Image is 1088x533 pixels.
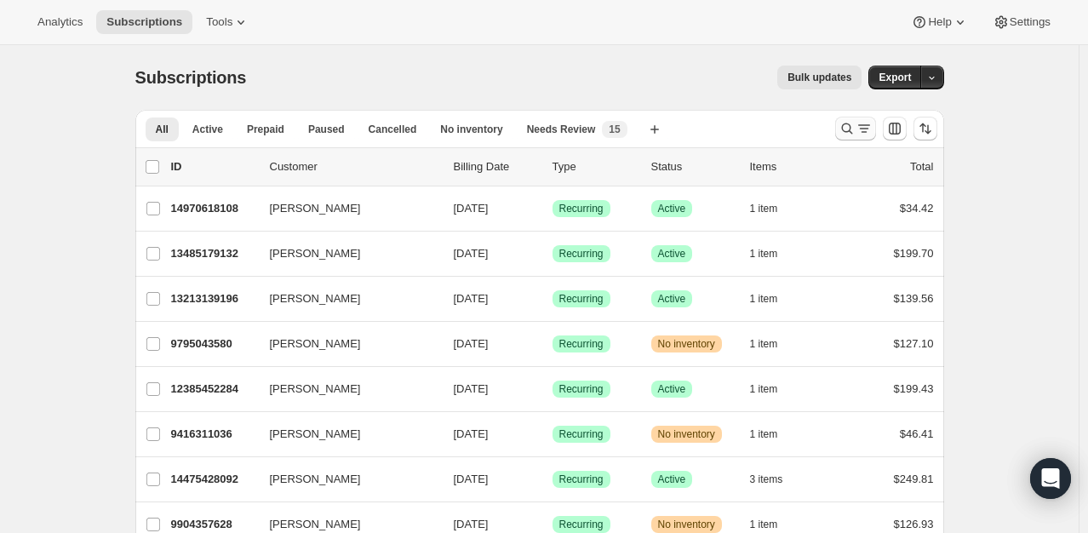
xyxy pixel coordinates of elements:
[750,158,835,175] div: Items
[260,285,430,312] button: [PERSON_NAME]
[171,158,256,175] p: ID
[883,117,907,140] button: Customize table column order and visibility
[156,123,169,136] span: All
[527,123,596,136] span: Needs Review
[260,330,430,358] button: [PERSON_NAME]
[559,518,604,531] span: Recurring
[913,117,937,140] button: Sort the results
[559,473,604,486] span: Recurring
[270,426,361,443] span: [PERSON_NAME]
[553,158,638,175] div: Type
[270,158,440,175] p: Customer
[750,377,797,401] button: 1 item
[658,292,686,306] span: Active
[454,427,489,440] span: [DATE]
[454,518,489,530] span: [DATE]
[559,202,604,215] span: Recurring
[171,287,934,311] div: 13213139196[PERSON_NAME][DATE]SuccessRecurringSuccessActive1 item$139.56
[135,68,247,87] span: Subscriptions
[928,15,951,29] span: Help
[171,290,256,307] p: 13213139196
[1010,15,1051,29] span: Settings
[750,467,802,491] button: 3 items
[270,290,361,307] span: [PERSON_NAME]
[750,202,778,215] span: 1 item
[260,466,430,493] button: [PERSON_NAME]
[900,427,934,440] span: $46.41
[750,242,797,266] button: 1 item
[171,377,934,401] div: 12385452284[PERSON_NAME][DATE]SuccessRecurringSuccessActive1 item$199.43
[658,247,686,261] span: Active
[641,117,668,141] button: Create new view
[454,337,489,350] span: [DATE]
[369,123,417,136] span: Cancelled
[171,516,256,533] p: 9904357628
[454,202,489,215] span: [DATE]
[196,10,260,34] button: Tools
[750,332,797,356] button: 1 item
[559,427,604,441] span: Recurring
[260,195,430,222] button: [PERSON_NAME]
[894,382,934,395] span: $199.43
[171,197,934,221] div: 14970618108[PERSON_NAME][DATE]SuccessRecurringSuccessActive1 item$34.42
[206,15,232,29] span: Tools
[868,66,921,89] button: Export
[1030,458,1071,499] div: Open Intercom Messenger
[171,158,934,175] div: IDCustomerBilling DateTypeStatusItemsTotal
[171,200,256,217] p: 14970618108
[270,381,361,398] span: [PERSON_NAME]
[750,518,778,531] span: 1 item
[247,123,284,136] span: Prepaid
[777,66,862,89] button: Bulk updates
[982,10,1061,34] button: Settings
[750,292,778,306] span: 1 item
[260,421,430,448] button: [PERSON_NAME]
[270,335,361,352] span: [PERSON_NAME]
[27,10,93,34] button: Analytics
[609,123,620,136] span: 15
[559,382,604,396] span: Recurring
[750,247,778,261] span: 1 item
[454,247,489,260] span: [DATE]
[260,240,430,267] button: [PERSON_NAME]
[651,158,736,175] p: Status
[750,382,778,396] span: 1 item
[171,422,934,446] div: 9416311036[PERSON_NAME][DATE]SuccessRecurringWarningNo inventory1 item$46.41
[106,15,182,29] span: Subscriptions
[270,516,361,533] span: [PERSON_NAME]
[894,247,934,260] span: $199.70
[171,381,256,398] p: 12385452284
[750,422,797,446] button: 1 item
[894,292,934,305] span: $139.56
[171,332,934,356] div: 9795043580[PERSON_NAME][DATE]SuccessRecurringWarningNo inventory1 item$127.10
[171,245,256,262] p: 13485179132
[835,117,876,140] button: Search and filter results
[171,471,256,488] p: 14475428092
[750,337,778,351] span: 1 item
[658,427,715,441] span: No inventory
[559,247,604,261] span: Recurring
[96,10,192,34] button: Subscriptions
[750,427,778,441] span: 1 item
[894,518,934,530] span: $126.93
[658,473,686,486] span: Active
[894,337,934,350] span: $127.10
[270,471,361,488] span: [PERSON_NAME]
[750,197,797,221] button: 1 item
[658,202,686,215] span: Active
[787,71,851,84] span: Bulk updates
[750,287,797,311] button: 1 item
[879,71,911,84] span: Export
[900,202,934,215] span: $34.42
[454,473,489,485] span: [DATE]
[192,123,223,136] span: Active
[171,426,256,443] p: 9416311036
[658,518,715,531] span: No inventory
[559,292,604,306] span: Recurring
[910,158,933,175] p: Total
[658,337,715,351] span: No inventory
[454,292,489,305] span: [DATE]
[440,123,502,136] span: No inventory
[270,200,361,217] span: [PERSON_NAME]
[171,242,934,266] div: 13485179132[PERSON_NAME][DATE]SuccessRecurringSuccessActive1 item$199.70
